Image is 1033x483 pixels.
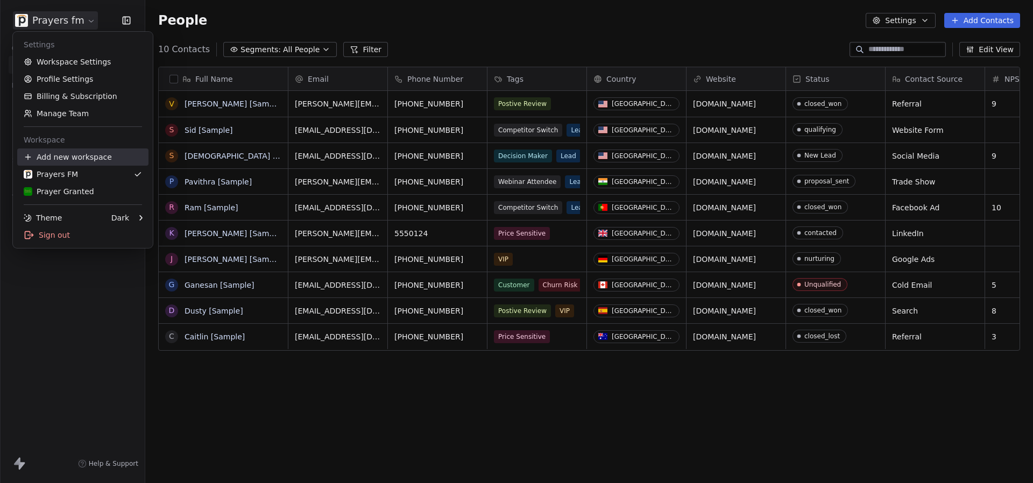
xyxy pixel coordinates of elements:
[17,53,148,70] a: Workspace Settings
[24,187,32,196] img: FB-Logo.png
[17,36,148,53] div: Settings
[17,226,148,244] div: Sign out
[24,186,94,197] div: Prayer Granted
[111,212,129,223] div: Dark
[17,88,148,105] a: Billing & Subscription
[17,131,148,148] div: Workspace
[24,212,62,223] div: Theme
[24,169,78,180] div: Prayers FM
[24,170,32,179] img: web-app-manifest-512x512.png
[17,105,148,122] a: Manage Team
[17,70,148,88] a: Profile Settings
[17,148,148,166] div: Add new workspace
